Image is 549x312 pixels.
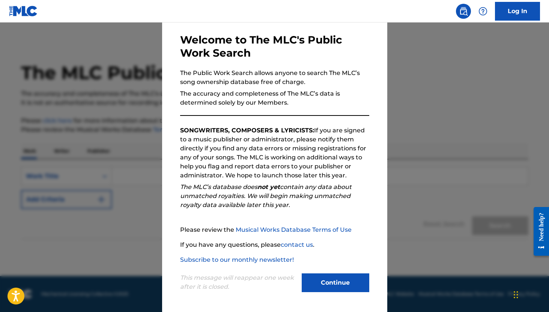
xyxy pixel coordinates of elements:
[236,226,352,233] a: Musical Works Database Terms of Use
[257,183,280,190] strong: not yet
[180,126,369,180] p: If you are signed to a music publisher or administrator, please notify them directly if you find ...
[180,33,369,60] h3: Welcome to The MLC's Public Work Search
[495,2,540,21] a: Log In
[180,69,369,87] p: The Public Work Search allows anyone to search The MLC’s song ownership database free of charge.
[180,225,369,234] p: Please review the
[478,7,487,16] img: help
[475,4,490,19] div: Help
[514,283,518,306] div: Drag
[180,183,352,208] em: The MLC’s database does contain any data about unmatched royalties. We will begin making unmatche...
[528,201,549,261] iframe: Resource Center
[180,127,314,134] strong: SONGWRITERS, COMPOSERS & LYRICISTS:
[180,240,369,249] p: If you have any questions, please .
[459,7,468,16] img: search
[180,89,369,107] p: The accuracy and completeness of The MLC’s data is determined solely by our Members.
[456,4,471,19] a: Public Search
[281,241,313,248] a: contact us
[511,276,549,312] iframe: Chat Widget
[180,256,294,263] a: Subscribe to our monthly newsletter!
[302,273,369,292] button: Continue
[9,6,38,16] img: MLC Logo
[180,273,297,291] p: This message will reappear one week after it is closed.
